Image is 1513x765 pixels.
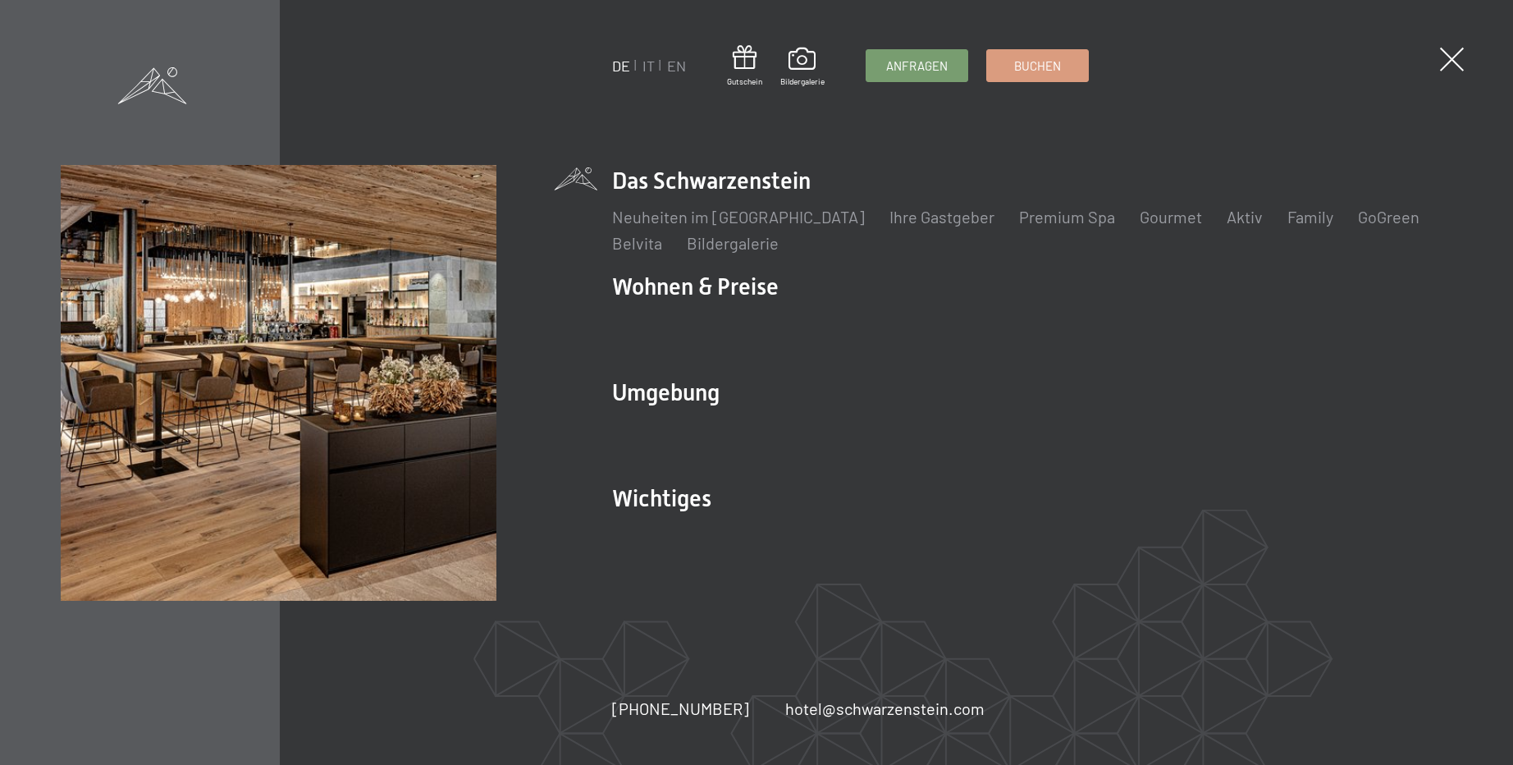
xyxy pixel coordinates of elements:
a: DE [612,57,630,75]
a: Neuheiten im [GEOGRAPHIC_DATA] [612,207,865,227]
a: IT [642,57,655,75]
a: GoGreen [1358,207,1419,227]
span: Bildergalerie [780,76,825,87]
a: Gourmet [1140,207,1202,227]
span: Anfragen [886,57,948,75]
a: Belvita [612,233,662,253]
a: Bildergalerie [780,48,825,87]
a: Anfragen [866,50,967,81]
a: Ihre Gastgeber [889,207,994,227]
span: Buchen [1014,57,1061,75]
span: [PHONE_NUMBER] [612,699,749,718]
span: Gutschein [727,76,762,87]
a: Premium Spa [1019,207,1115,227]
a: [PHONE_NUMBER] [612,697,749,720]
a: Buchen [987,50,1088,81]
a: Family [1287,207,1333,227]
a: Gutschein [727,45,762,87]
a: Aktiv [1227,207,1263,227]
a: hotel@schwarzenstein.com [785,697,985,720]
a: Bildergalerie [687,233,779,253]
a: EN [667,57,686,75]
